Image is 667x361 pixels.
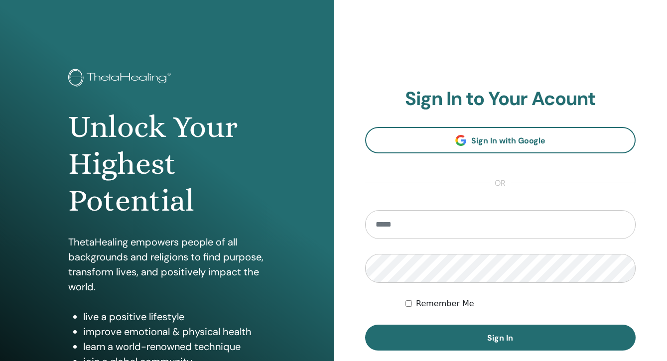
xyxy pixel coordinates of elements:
h2: Sign In to Your Acount [365,88,636,111]
li: live a positive lifestyle [83,309,266,324]
span: Sign In [487,333,513,343]
span: or [490,177,511,189]
span: Sign In with Google [471,135,545,146]
li: improve emotional & physical health [83,324,266,339]
div: Keep me authenticated indefinitely or until I manually logout [405,298,636,310]
label: Remember Me [416,298,474,310]
a: Sign In with Google [365,127,636,153]
li: learn a world-renowned technique [83,339,266,354]
button: Sign In [365,325,636,351]
h1: Unlock Your Highest Potential [68,109,266,220]
p: ThetaHealing empowers people of all backgrounds and religions to find purpose, transform lives, a... [68,235,266,294]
